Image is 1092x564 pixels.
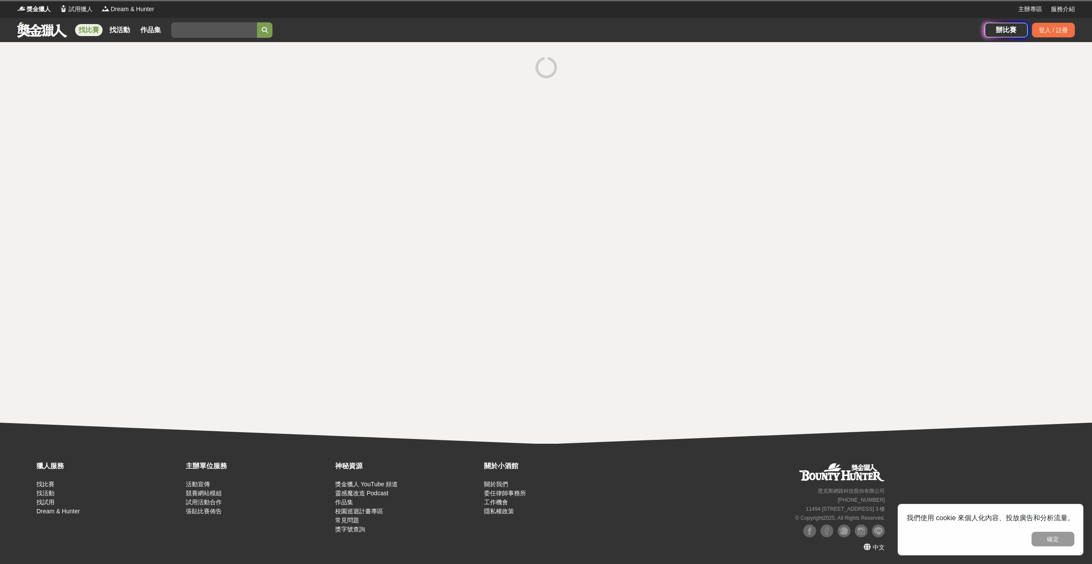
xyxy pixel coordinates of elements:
span: 獎金獵人 [27,5,51,14]
button: 確定 [1032,532,1074,546]
a: 主辦專區 [1018,5,1042,14]
img: Logo [59,4,68,13]
a: 工作機會 [484,499,508,506]
img: Plurk [838,524,850,537]
span: Dream & Hunter [111,5,154,14]
a: 作品集 [137,24,164,36]
span: 我們使用 cookie 來個人化內容、投放廣告和分析流量。 [907,514,1074,521]
div: 主辦單位服務 [186,461,331,471]
img: Facebook [820,524,833,537]
a: LogoDream & Hunter [101,5,154,14]
img: LINE [872,524,885,537]
a: 辦比賽 [985,23,1028,37]
div: 關於小酒館 [484,461,629,471]
a: 找比賽 [36,481,54,488]
a: 競賽網站模組 [186,490,222,497]
a: 作品集 [335,499,353,506]
a: 獎字號查詢 [335,526,365,533]
a: 服務介紹 [1051,5,1075,14]
div: 神秘資源 [335,461,480,471]
a: 常見問題 [335,517,359,524]
a: 張貼比賽佈告 [186,508,222,515]
div: 獵人服務 [36,461,181,471]
img: Instagram [855,524,868,537]
a: 獎金獵人 YouTube 頻道 [335,481,398,488]
a: 找比賽 [75,24,103,36]
small: 恩克斯網路科技股份有限公司 [818,488,885,494]
a: 關於我們 [484,481,508,488]
span: 中文 [873,544,885,551]
a: 委任律師事務所 [484,490,526,497]
small: © Copyright 2025 . All Rights Reserved. [795,515,885,521]
a: 找活動 [36,490,54,497]
img: Logo [17,4,26,13]
a: 隱私權政策 [484,508,514,515]
a: 校園巡迴計畫專區 [335,508,383,515]
a: Dream & Hunter [36,508,80,515]
a: 試用活動合作 [186,499,222,506]
a: Logo試用獵人 [59,5,93,14]
a: 靈感魔改造 Podcast [335,490,388,497]
small: 11494 [STREET_ADDRESS] 3 樓 [806,506,885,512]
a: Logo獎金獵人 [17,5,51,14]
div: 登入 / 註冊 [1032,23,1075,37]
a: 找活動 [106,24,133,36]
small: [PHONE_NUMBER] [838,497,885,503]
img: Logo [101,4,110,13]
span: 試用獵人 [69,5,93,14]
img: Facebook [803,524,816,537]
a: 找試用 [36,499,54,506]
a: 活動宣傳 [186,481,210,488]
